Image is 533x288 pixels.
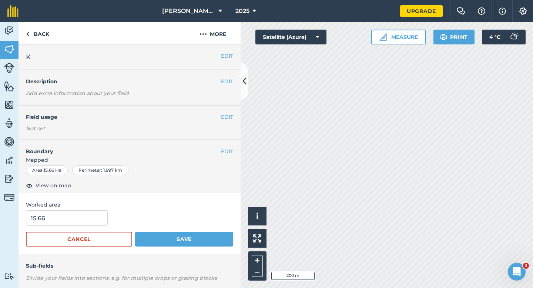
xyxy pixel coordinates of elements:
[135,232,233,247] button: Save
[4,44,14,55] img: svg+xml;base64,PHN2ZyB4bWxucz0iaHR0cDovL3d3dy53My5vcmcvMjAwMC9zdmciIHdpZHRoPSI1NiIgaGVpZ2h0PSI2MC...
[400,5,443,17] a: Upgrade
[379,33,387,41] img: Ruler icon
[256,211,258,221] span: i
[200,30,207,38] img: svg+xml;base64,PHN2ZyB4bWxucz0iaHR0cDovL3d3dy53My5vcmcvMjAwMC9zdmciIHdpZHRoPSIyMCIgaGVpZ2h0PSIyNC...
[221,77,233,86] button: EDIT
[26,165,68,175] div: Area : 15.66 Ha
[19,156,241,164] span: Mapped
[4,63,14,73] img: svg+xml;base64,PD94bWwgdmVyc2lvbj0iMS4wIiBlbmNvZGluZz0idXRmLTgiPz4KPCEtLSBHZW5lcmF0b3I6IEFkb2JlIE...
[482,30,526,44] button: 4 °C
[26,275,217,281] em: Divide your fields into sections, e.g. for multiple crops or grazing blocks
[519,7,527,15] img: A cog icon
[26,90,129,97] em: Add extra information about your field
[162,7,215,16] span: [PERSON_NAME] Farms
[508,263,526,281] iframe: Intercom live chat
[4,192,14,202] img: svg+xml;base64,PD94bWwgdmVyc2lvbj0iMS4wIiBlbmNvZGluZz0idXRmLTgiPz4KPCEtLSBHZW5lcmF0b3I6IEFkb2JlIE...
[506,30,521,44] img: svg+xml;base64,PD94bWwgdmVyc2lvbj0iMS4wIiBlbmNvZGluZz0idXRmLTgiPz4KPCEtLSBHZW5lcmF0b3I6IEFkb2JlIE...
[440,33,447,41] img: svg+xml;base64,PHN2ZyB4bWxucz0iaHR0cDovL3d3dy53My5vcmcvMjAwMC9zdmciIHdpZHRoPSIxOSIgaGVpZ2h0PSIyNC...
[4,173,14,184] img: svg+xml;base64,PD94bWwgdmVyc2lvbj0iMS4wIiBlbmNvZGluZz0idXRmLTgiPz4KPCEtLSBHZW5lcmF0b3I6IEFkb2JlIE...
[26,232,132,247] button: Cancel
[255,30,326,44] button: Satellite (Azure)
[36,181,71,190] span: View on map
[26,125,233,132] div: Not set
[489,30,500,44] span: 4 ° C
[456,7,465,15] img: Two speech bubbles overlapping with the left bubble in the forefront
[26,30,29,38] img: svg+xml;base64,PHN2ZyB4bWxucz0iaHR0cDovL3d3dy53My5vcmcvMjAwMC9zdmciIHdpZHRoPSI5IiBoZWlnaHQ9IjI0Ii...
[4,81,14,92] img: svg+xml;base64,PHN2ZyB4bWxucz0iaHR0cDovL3d3dy53My5vcmcvMjAwMC9zdmciIHdpZHRoPSI1NiIgaGVpZ2h0PSI2MC...
[523,263,529,269] span: 3
[26,77,233,86] h4: Description
[221,113,233,121] button: EDIT
[19,262,241,270] h4: Sub-fields
[253,234,261,242] img: Four arrows, one pointing top left, one top right, one bottom right and the last bottom left
[26,113,221,121] h4: Field usage
[4,118,14,129] img: svg+xml;base64,PD94bWwgdmVyc2lvbj0iMS4wIiBlbmNvZGluZz0idXRmLTgiPz4KPCEtLSBHZW5lcmF0b3I6IEFkb2JlIE...
[4,99,14,110] img: svg+xml;base64,PHN2ZyB4bWxucz0iaHR0cDovL3d3dy53My5vcmcvMjAwMC9zdmciIHdpZHRoPSI1NiIgaGVpZ2h0PSI2MC...
[235,7,249,16] span: 2025
[26,181,71,190] button: View on map
[185,22,241,44] button: More
[4,155,14,166] img: svg+xml;base64,PD94bWwgdmVyc2lvbj0iMS4wIiBlbmNvZGluZz0idXRmLTgiPz4KPCEtLSBHZW5lcmF0b3I6IEFkb2JlIE...
[19,22,57,44] a: Back
[26,201,233,209] span: Worked area
[4,136,14,147] img: svg+xml;base64,PD94bWwgdmVyc2lvbj0iMS4wIiBlbmNvZGluZz0idXRmLTgiPz4KPCEtLSBHZW5lcmF0b3I6IEFkb2JlIE...
[4,273,14,280] img: svg+xml;base64,PD94bWwgdmVyc2lvbj0iMS4wIiBlbmNvZGluZz0idXRmLTgiPz4KPCEtLSBHZW5lcmF0b3I6IEFkb2JlIE...
[7,5,19,17] img: fieldmargin Logo
[221,147,233,155] button: EDIT
[252,255,263,266] button: +
[26,181,33,190] img: svg+xml;base64,PHN2ZyB4bWxucz0iaHR0cDovL3d3dy53My5vcmcvMjAwMC9zdmciIHdpZHRoPSIxOCIgaGVpZ2h0PSIyNC...
[221,52,233,60] button: EDIT
[19,140,221,155] h4: Boundary
[72,165,128,175] div: Perimeter : 1.997 km
[499,7,506,16] img: svg+xml;base64,PHN2ZyB4bWxucz0iaHR0cDovL3d3dy53My5vcmcvMjAwMC9zdmciIHdpZHRoPSIxNyIgaGVpZ2h0PSIxNy...
[477,7,486,15] img: A question mark icon
[433,30,475,44] button: Print
[252,266,263,277] button: –
[4,25,14,36] img: svg+xml;base64,PD94bWwgdmVyc2lvbj0iMS4wIiBlbmNvZGluZz0idXRmLTgiPz4KPCEtLSBHZW5lcmF0b3I6IEFkb2JlIE...
[26,52,31,62] span: K
[371,30,426,44] button: Measure
[248,207,266,225] button: i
